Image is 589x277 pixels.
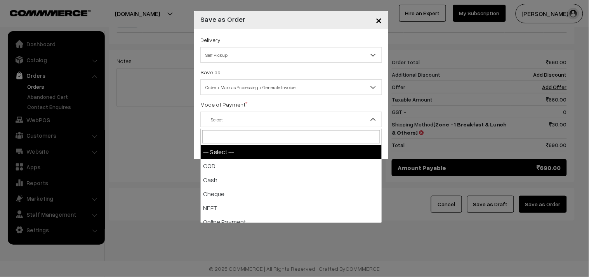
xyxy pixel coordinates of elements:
[200,14,245,25] h4: Save as Order
[201,159,382,173] li: COD
[375,12,382,27] span: ×
[200,47,382,63] span: Self Pickup
[201,215,382,229] li: Online Payment
[200,68,221,76] label: Save as
[201,81,382,94] span: Order + Mark as Processing + Generate Invoice
[201,201,382,215] li: NEFT
[369,8,388,32] button: Close
[200,112,382,127] span: -- Select --
[201,187,382,201] li: Cheque
[200,36,221,44] label: Delivery
[201,48,382,62] span: Self Pickup
[201,173,382,187] li: Cash
[201,145,382,159] li: -- Select --
[200,100,247,109] label: Mode of Payment
[201,113,382,126] span: -- Select --
[200,79,382,95] span: Order + Mark as Processing + Generate Invoice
